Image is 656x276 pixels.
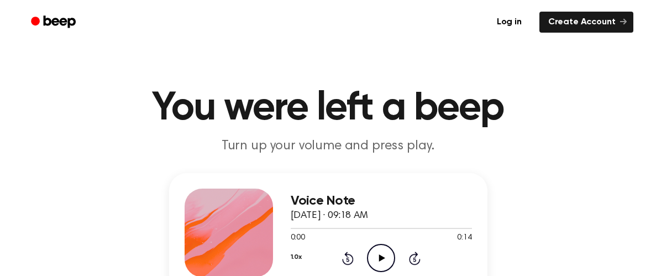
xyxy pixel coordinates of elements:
button: 1.0x [291,248,302,267]
h3: Voice Note [291,194,472,209]
span: 0:14 [457,232,471,244]
a: Create Account [539,12,633,33]
a: Log in [486,9,533,35]
h1: You were left a beep [45,88,611,128]
p: Turn up your volume and press play. [116,137,540,155]
span: [DATE] · 09:18 AM [291,211,368,221]
a: Beep [23,12,86,33]
span: 0:00 [291,232,305,244]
